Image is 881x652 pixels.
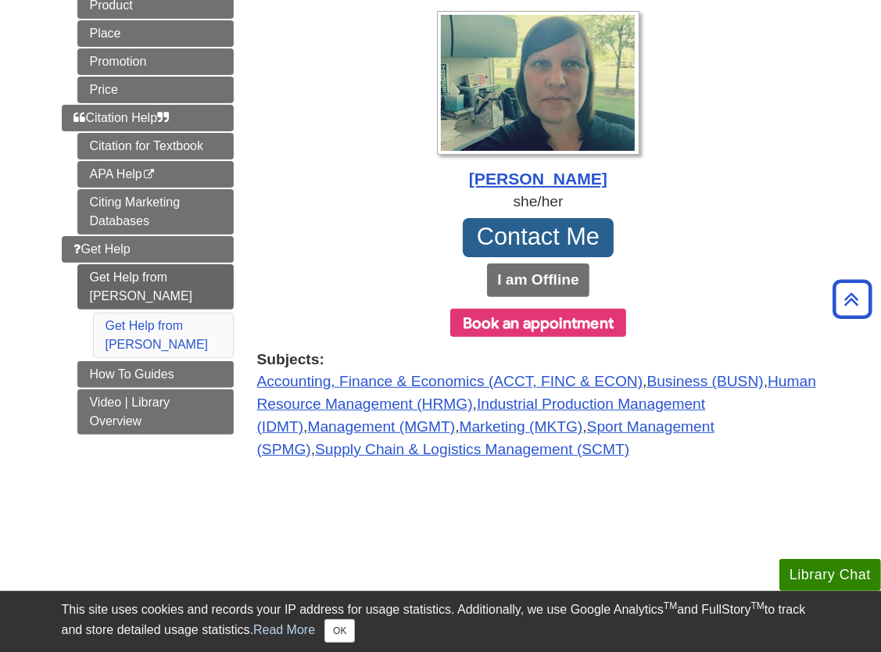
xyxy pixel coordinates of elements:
a: Price [77,77,234,103]
a: Promotion [77,48,234,75]
img: Profile Photo [437,11,639,155]
a: Citation Help [62,105,234,131]
span: Citation Help [74,111,170,124]
i: This link opens in a new window [142,170,156,180]
div: , , , , , , , [257,349,820,461]
a: Supply Chain & Logistics Management (SCMT) [315,441,629,457]
div: she/her [257,191,820,213]
a: Industrial Production Management (IDMT) [257,396,706,435]
a: Get Help from [PERSON_NAME] [106,319,209,351]
a: Profile Photo [PERSON_NAME] [257,11,820,192]
button: Book an appointment [450,309,627,337]
button: Library Chat [779,559,881,591]
a: Get Help [62,236,234,263]
b: I am Offline [497,271,578,288]
button: I am Offline [487,263,589,297]
a: Sport Management (SPMG) [257,418,714,457]
sup: TM [751,600,765,611]
a: Accounting, Finance & Economics (ACCT, FINC & ECON) [257,373,643,389]
a: How To Guides [77,361,234,388]
div: This site uses cookies and records your IP address for usage statistics. Additionally, we use Goo... [62,600,820,643]
a: Read More [253,623,315,636]
a: Citation for Textbook [77,133,234,159]
a: Marketing (MKTG) [460,418,583,435]
sup: TM [664,600,677,611]
strong: Subjects: [257,349,820,371]
a: APA Help [77,161,234,188]
a: Video | Library Overview [77,389,234,435]
span: Get Help [74,242,131,256]
div: [PERSON_NAME] [257,167,820,192]
a: Contact Me [463,218,614,257]
a: Place [77,20,234,47]
a: Business (BUSN) [647,373,764,389]
button: Close [324,619,355,643]
a: Get Help from [PERSON_NAME] [77,264,234,310]
a: Back to Top [827,288,877,310]
a: Citing Marketing Databases [77,189,234,235]
a: Management (MGMT) [308,418,456,435]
